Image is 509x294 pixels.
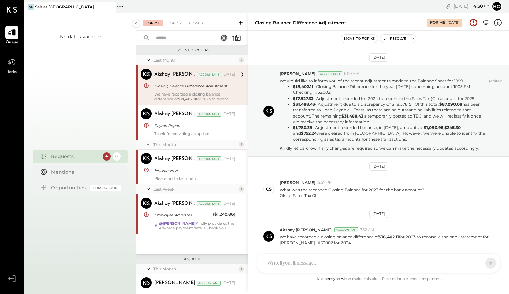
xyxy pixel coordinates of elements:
div: Thank for providing an update. [154,131,235,136]
div: [DATE] [222,156,235,162]
div: 4 [103,152,111,161]
div: [DATE] [453,3,490,9]
div: Last Week [153,186,237,192]
a: Queue [0,26,23,46]
span: # [315,90,318,95]
div: Coming Soon [90,185,121,191]
button: Move to for ks [341,35,378,43]
div: Ok for Sales Tax GL [280,193,424,198]
strong: $18,402.11 [379,234,399,239]
p: What was the recorded Closing Balance for 2023 for the bank account? [280,187,424,198]
div: Kindly let us know if any changes are required so we can make the necessary updates accordingly. [280,145,486,151]
div: Akshay [PERSON_NAME] [154,155,196,162]
div: Urgent Blockers [139,48,244,53]
div: Accountant [197,112,221,117]
div: [DATE] [369,162,388,171]
p: We have recorded a closing balance difference of for 2023 to reconcile the bank statement for [PE... [280,234,492,246]
div: [DATE] [222,201,235,206]
div: Last Month [153,57,237,63]
strong: @[PERSON_NAME] [159,221,196,226]
strong: $87,090.08 [439,102,462,107]
div: Employee Advances [154,212,211,218]
div: Closed [185,20,206,26]
strong: $31,488.43 [293,102,315,107]
div: [DATE] [222,280,235,286]
span: [PERSON_NAME] [280,71,315,77]
div: ($1,240.86) [213,211,235,218]
div: Kindly provide us the Advnace payment details. Thank you. [159,221,235,230]
div: Requests [139,257,244,261]
div: Opportunities [51,184,87,191]
div: [DATE] [448,20,459,25]
div: No data available [60,33,101,40]
strong: $31,488.43 [341,113,363,119]
div: Closing Balance Difference Adjustment [255,20,346,26]
div: [DATE] [222,72,235,77]
div: CS [266,186,272,192]
button: Resolve [380,35,409,43]
span: # [318,240,320,245]
div: For KS [165,20,184,26]
strong: $1,090.95 [424,125,443,130]
strong: $17,927.33 [293,96,313,101]
strong: $1,780.39 [293,125,312,130]
div: For Me [430,20,445,25]
div: [PERSON_NAME] [154,280,195,287]
div: Closing Balance Difference Adjustment [154,83,233,89]
div: For Me [143,20,163,26]
div: 1 [239,186,244,192]
span: 7:52 AM [360,227,374,233]
div: We have recorded a closing balance difference of for 2023 to reconcile the bank statement for [PE... [154,92,235,101]
strong: $18,402.11 [178,97,196,101]
span: 6:00 AM [344,71,359,77]
div: Sa [28,4,34,10]
div: Akshay [PERSON_NAME] [154,111,196,118]
div: 6 [113,152,121,161]
div: copy link [445,3,452,10]
span: 12:27 PM [317,180,333,185]
div: 1 [239,142,244,147]
div: Accountant [318,71,342,76]
a: Tasks [0,56,23,76]
li: - Closing Balance Difference for the year [DATE] concerning account 1005 FM Checking 52002. [293,84,486,96]
div: Accountant [197,281,221,286]
strong: $18,402.11 [293,84,313,89]
div: Accountant [197,72,221,77]
li: - Adjustment recorded because, in [DATE], amounts of , , and were cleared from [GEOGRAPHIC_DATA].... [293,125,486,142]
li: - Adjustment due to a discrepancy of $118,578.51. Of this total, has been transferred to Loan Pay... [293,101,486,125]
div: Fintech error [154,167,233,174]
div: [DATE] [369,210,388,218]
div: Requests [51,153,99,160]
span: Tasks [7,69,17,76]
div: This Month [153,266,237,272]
button: Ho [491,1,502,12]
div: Accountant [334,227,358,232]
div: 2 [239,57,244,63]
div: Akshay [PERSON_NAME] [154,200,196,207]
span: Akshay [PERSON_NAME] [280,227,332,233]
div: Accountant [197,156,221,161]
div: Salt at [GEOGRAPHIC_DATA] [35,4,94,10]
div: [DATE] [222,111,235,117]
div: Accountant [197,201,221,206]
div: Mentions [51,169,117,175]
div: [DATE] [369,53,388,62]
strong: $245.30 [444,125,461,130]
div: Akshay [PERSON_NAME] [154,71,196,78]
span: Queue [6,40,18,46]
div: Please find attachment. [154,176,235,181]
span: [PERSON_NAME] [280,180,315,185]
div: 1 [239,266,244,272]
span: (edited) [489,79,504,151]
p: We would like to inform you of the recent adjustments made to the Balance Sheet for 1999: [280,78,486,84]
li: - Adjustment recorded for 2024 to reconcile the Sales Tax (GL) account for 2025. [293,96,486,101]
div: This Month [153,142,237,147]
strong: $752.24 [301,131,317,136]
div: Payroll Report [154,122,233,129]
